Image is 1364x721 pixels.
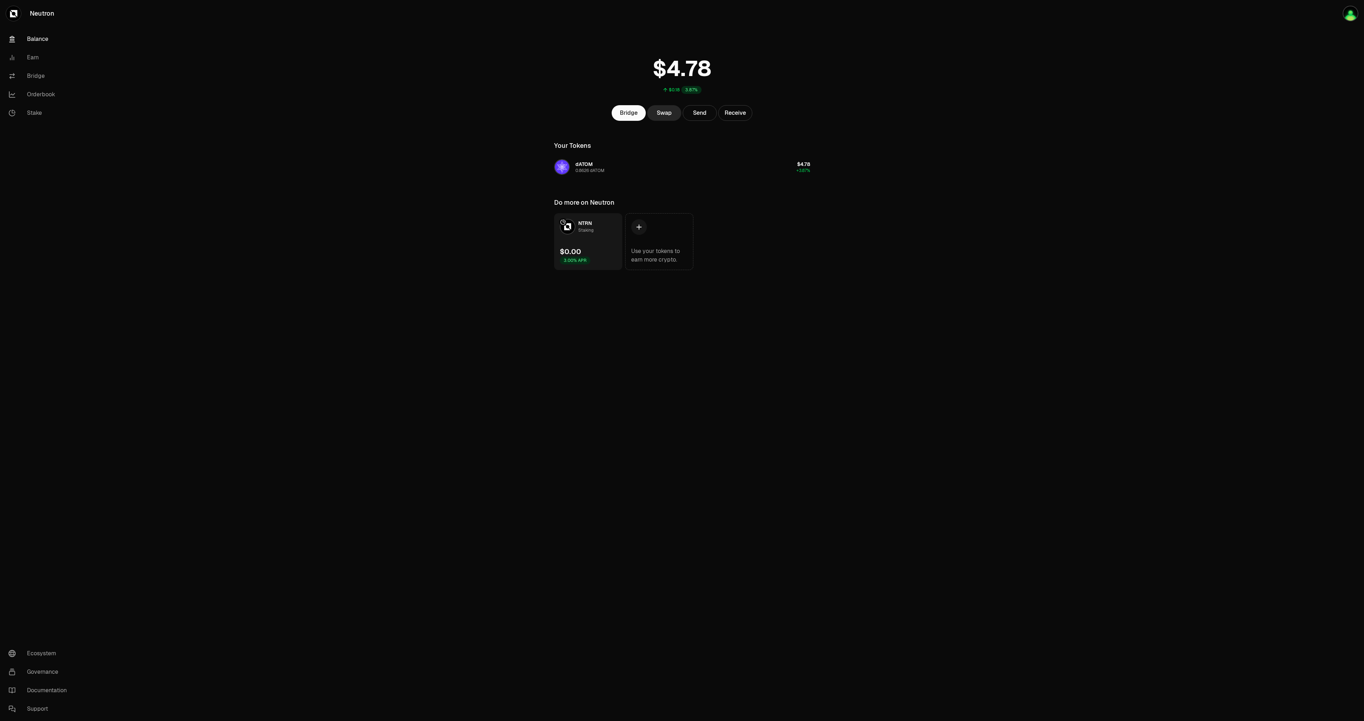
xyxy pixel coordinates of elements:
div: $0.00 [560,247,581,257]
img: dATOM Logo [555,160,569,174]
a: Governance [3,663,77,681]
a: Use your tokens to earn more crypto. [625,213,693,270]
a: NTRN LogoNTRNStaking$0.003.00% APR [554,213,622,270]
img: NTRN Logo [561,220,575,234]
div: 0.8626 dATOM [575,168,605,173]
a: Documentation [3,681,77,700]
span: dATOM [575,161,593,167]
div: 3.00% APR [560,257,590,264]
a: Bridge [3,67,77,85]
a: Earn [3,48,77,67]
span: +3.87% [796,168,810,173]
a: Support [3,700,77,718]
div: Do more on Neutron [554,198,615,208]
span: NTRN [578,220,592,226]
a: Balance [3,30,77,48]
a: Bridge [612,105,646,121]
button: dATOM LogodATOM0.8626 dATOM$4.78+3.87% [550,156,814,178]
span: $4.78 [797,161,810,167]
div: $0.18 [669,87,680,93]
button: Receive [718,105,752,121]
div: Your Tokens [554,141,591,151]
img: Staking [1343,6,1358,21]
a: Swap [647,105,681,121]
div: Staking [578,227,594,234]
button: Send [683,105,717,121]
div: 3.87% [681,86,702,94]
div: Use your tokens to earn more crypto. [631,247,687,264]
a: Ecosystem [3,644,77,663]
a: Orderbook [3,85,77,104]
a: Stake [3,104,77,122]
